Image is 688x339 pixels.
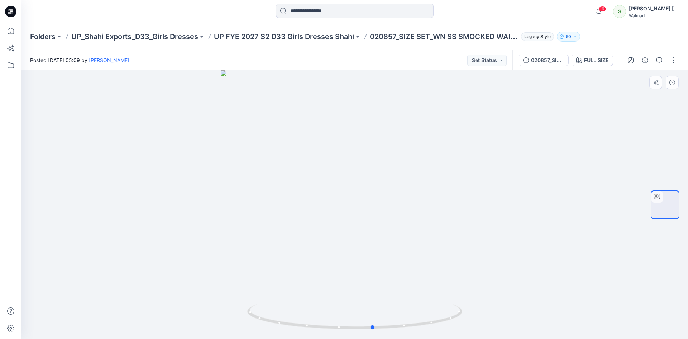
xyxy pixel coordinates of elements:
[598,6,606,12] span: 16
[613,5,626,18] div: S​
[214,32,354,42] a: UP FYE 2027 S2 D33 Girls Dresses Shahi
[572,55,613,66] button: FULL SIZE
[584,56,608,64] div: FULL SIZE
[639,55,651,66] button: Details
[629,4,679,13] div: [PERSON_NAME] ​[PERSON_NAME]
[557,32,580,42] button: 50
[519,55,569,66] button: 020857_SIZE SET_WN SS SMOCKED WAIST DR
[30,32,56,42] a: Folders
[521,32,554,41] span: Legacy Style
[531,56,564,64] div: 020857_SIZE SET_WN SS SMOCKED WAIST DR
[629,13,679,18] div: Walmart
[89,57,129,63] a: [PERSON_NAME]
[566,33,571,41] p: 50
[518,32,554,42] button: Legacy Style
[71,32,198,42] a: UP_Shahi Exports_D33_Girls Dresses
[370,32,518,42] p: 020857_SIZE SET_WN SS SMOCKED WAIST DR
[30,56,129,64] span: Posted [DATE] 05:09 by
